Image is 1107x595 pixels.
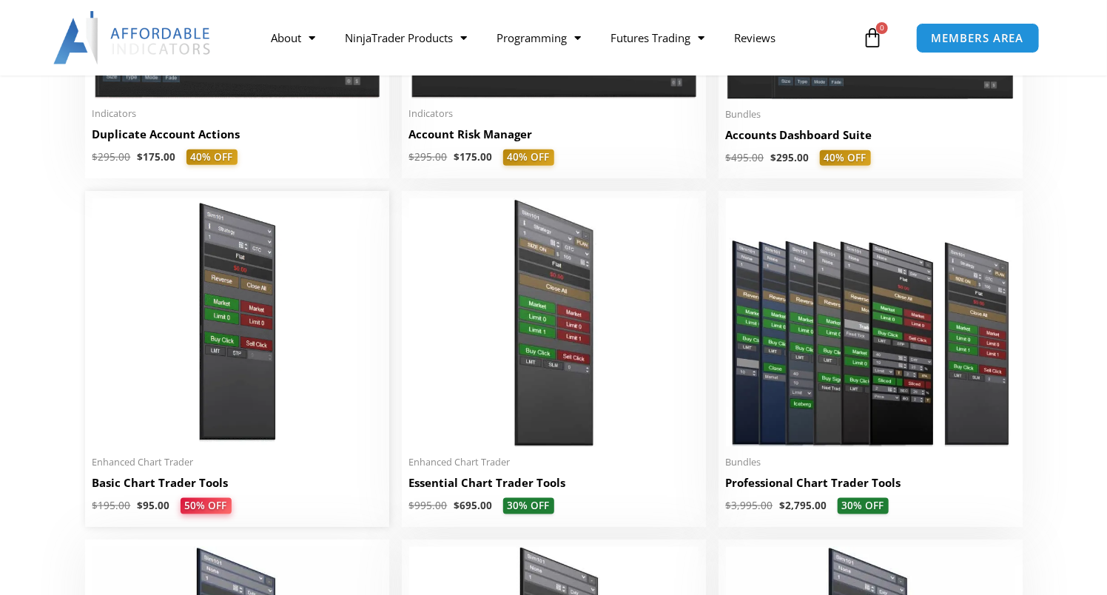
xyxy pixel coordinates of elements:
[92,127,382,149] a: Duplicate Account Actions
[719,21,790,55] a: Reviews
[503,149,554,166] span: 40% OFF
[454,499,493,512] bdi: 695.00
[92,499,131,512] bdi: 195.00
[876,22,888,34] span: 0
[726,198,1015,447] img: ProfessionalToolsBundlePage
[726,151,732,164] span: $
[92,499,98,512] span: $
[92,127,382,142] h2: Duplicate Account Actions
[482,21,596,55] a: Programming
[726,127,1015,143] h2: Accounts Dashboard Suite
[726,151,764,164] bdi: 495.00
[726,475,1015,491] h2: Professional Chart Trader Tools
[181,498,232,514] span: 50% OFF
[138,499,170,512] bdi: 95.00
[409,499,415,512] span: $
[138,499,144,512] span: $
[409,150,448,164] bdi: 295.00
[726,127,1015,150] a: Accounts Dashboard Suite
[596,21,719,55] a: Futures Trading
[409,150,415,164] span: $
[838,498,889,514] span: 30% OFF
[330,21,482,55] a: NinjaTrader Products
[454,150,460,164] span: $
[92,150,98,164] span: $
[771,151,810,164] bdi: 295.00
[92,198,382,447] img: BasicTools
[409,107,699,120] span: Indicators
[916,23,1040,53] a: MEMBERS AREA
[409,456,699,468] span: Enhanced Chart Trader
[256,21,330,55] a: About
[53,11,212,64] img: LogoAI | Affordable Indicators – NinjaTrader
[726,108,1015,121] span: Bundles
[780,499,786,512] span: $
[409,198,699,447] img: Essential Chart Trader Tools
[726,475,1015,498] a: Professional Chart Trader Tools
[726,499,773,512] bdi: 3,995.00
[92,456,382,468] span: Enhanced Chart Trader
[138,150,144,164] span: $
[454,150,493,164] bdi: 175.00
[409,499,448,512] bdi: 995.00
[409,475,699,491] h2: Essential Chart Trader Tools
[256,21,858,55] nav: Menu
[771,151,777,164] span: $
[92,150,131,164] bdi: 295.00
[409,127,699,149] a: Account Risk Manager
[726,456,1015,468] span: Bundles
[840,16,905,59] a: 0
[92,107,382,120] span: Indicators
[503,498,554,514] span: 30% OFF
[186,149,238,166] span: 40% OFF
[92,475,382,498] a: Basic Chart Trader Tools
[409,475,699,498] a: Essential Chart Trader Tools
[138,150,176,164] bdi: 175.00
[92,475,382,491] h2: Basic Chart Trader Tools
[932,33,1024,44] span: MEMBERS AREA
[409,127,699,142] h2: Account Risk Manager
[820,150,871,167] span: 40% OFF
[726,499,732,512] span: $
[780,499,827,512] bdi: 2,795.00
[454,499,460,512] span: $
